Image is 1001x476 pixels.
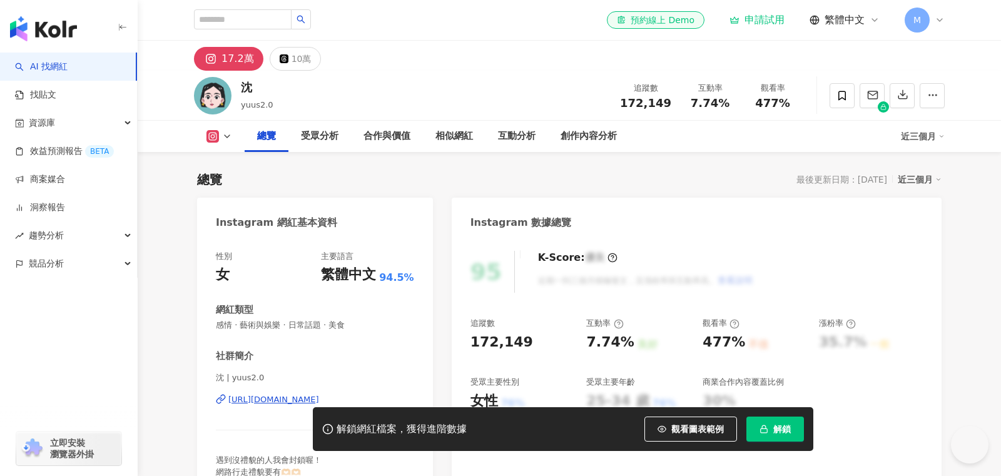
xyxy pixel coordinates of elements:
[819,318,856,329] div: 漲粉率
[29,250,64,278] span: 競品分析
[898,171,942,188] div: 近三個月
[297,15,305,24] span: search
[773,424,791,434] span: 解鎖
[703,377,784,388] div: 商業合作內容覆蓋比例
[644,417,737,442] button: 觀看圖表範例
[607,11,704,29] a: 預約線上 Demo
[620,82,671,94] div: 追蹤數
[617,14,694,26] div: 預約線上 Demo
[194,77,231,114] img: KOL Avatar
[257,129,276,144] div: 總覽
[194,47,263,71] button: 17.2萬
[586,333,634,352] div: 7.74%
[470,333,533,352] div: 172,149
[29,221,64,250] span: 趨勢分析
[15,173,65,186] a: 商案媒合
[703,318,739,329] div: 觀看率
[586,318,623,329] div: 互動率
[538,251,617,265] div: K-Score :
[301,129,338,144] div: 受眾分析
[216,303,253,316] div: 網紅類型
[216,350,253,363] div: 社群簡介
[270,47,322,71] button: 10萬
[228,394,319,405] div: [URL][DOMAIN_NAME]
[470,377,519,388] div: 受眾主要性別
[620,96,671,109] span: 172,149
[729,14,785,26] a: 申請試用
[337,423,467,436] div: 解鎖網紅檔案，獲得進階數據
[50,437,94,460] span: 立即安裝 瀏覽器外掛
[15,61,68,73] a: searchAI 找網紅
[216,216,337,230] div: Instagram 網紅基本資料
[20,438,44,458] img: chrome extension
[746,417,804,442] button: 解鎖
[363,129,410,144] div: 合作與價值
[16,432,121,465] a: chrome extension立即安裝 瀏覽器外掛
[216,251,232,262] div: 性別
[221,50,254,68] div: 17.2萬
[216,320,414,331] span: 感情 · 藝術與娛樂 · 日常話題 · 美食
[379,271,414,285] span: 94.5%
[470,392,498,411] div: 女性
[197,171,222,188] div: 總覽
[586,377,635,388] div: 受眾主要年齡
[470,216,572,230] div: Instagram 數據總覽
[15,231,24,240] span: rise
[470,318,495,329] div: 追蹤數
[216,394,414,405] a: [URL][DOMAIN_NAME]
[686,82,734,94] div: 互動率
[796,175,887,185] div: 最後更新日期：[DATE]
[241,100,273,109] span: yuus2.0
[498,129,536,144] div: 互動分析
[292,50,312,68] div: 10萬
[671,424,724,434] span: 觀看圖表範例
[29,109,55,137] span: 資源庫
[15,201,65,214] a: 洞察報告
[216,265,230,285] div: 女
[755,97,790,109] span: 477%
[749,82,796,94] div: 觀看率
[241,79,273,95] div: 沈
[321,251,353,262] div: 主要語言
[825,13,865,27] span: 繁體中文
[216,372,414,383] span: 沈 | yuus2.0
[561,129,617,144] div: 創作內容分析
[15,145,114,158] a: 效益預測報告BETA
[15,89,56,101] a: 找貼文
[703,333,745,352] div: 477%
[321,265,376,285] div: 繁體中文
[901,126,945,146] div: 近三個月
[435,129,473,144] div: 相似網紅
[913,13,921,27] span: M
[691,97,729,109] span: 7.74%
[10,16,77,41] img: logo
